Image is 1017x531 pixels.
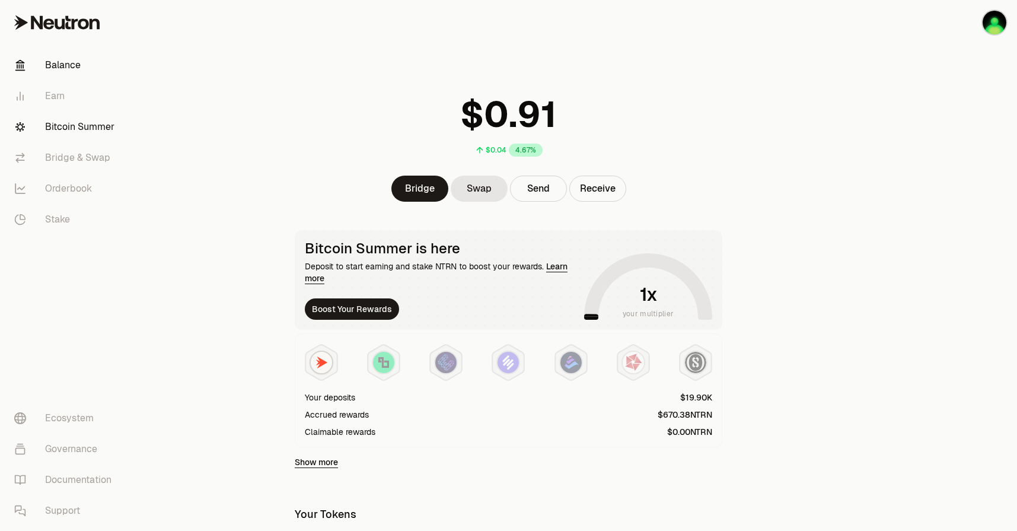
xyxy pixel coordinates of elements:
img: Structured Points [685,352,706,373]
a: Bitcoin Summer [5,112,128,142]
div: Bitcoin Summer is here [305,240,579,257]
button: Receive [569,176,626,202]
img: EtherFi Points [435,352,457,373]
div: Accrued rewards [305,409,369,421]
img: Mars Fragments [623,352,644,373]
img: Bedrock Diamonds [560,352,582,373]
div: Claimable rewards [305,426,375,438]
img: Solv Points [498,352,519,373]
img: KO [983,11,1006,34]
button: Boost Your Rewards [305,298,399,320]
a: Bridge [391,176,448,202]
a: Governance [5,434,128,465]
a: Stake [5,204,128,235]
img: NTRN [311,352,332,373]
div: Your Tokens [295,506,356,523]
a: Orderbook [5,173,128,204]
div: Your deposits [305,392,355,403]
a: Bridge & Swap [5,142,128,173]
a: Ecosystem [5,403,128,434]
a: Earn [5,81,128,112]
a: Balance [5,50,128,81]
button: Send [510,176,567,202]
a: Support [5,495,128,526]
div: 4.67% [509,144,543,157]
div: Deposit to start earning and stake NTRN to boost your rewards. [305,260,579,284]
a: Documentation [5,465,128,495]
div: $0.04 [486,145,506,155]
span: your multiplier [623,308,674,320]
img: Lombard Lux [373,352,394,373]
a: Swap [451,176,508,202]
a: Show more [295,456,338,468]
